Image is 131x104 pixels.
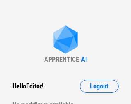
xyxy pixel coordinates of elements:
[12,80,43,93] div: Hello Editor !
[80,80,119,93] button: Logout
[90,83,108,90] span: Logout
[49,25,82,55] img: Apprentice AI
[81,55,87,63] div: AI
[44,55,79,63] div: APPRENTICE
